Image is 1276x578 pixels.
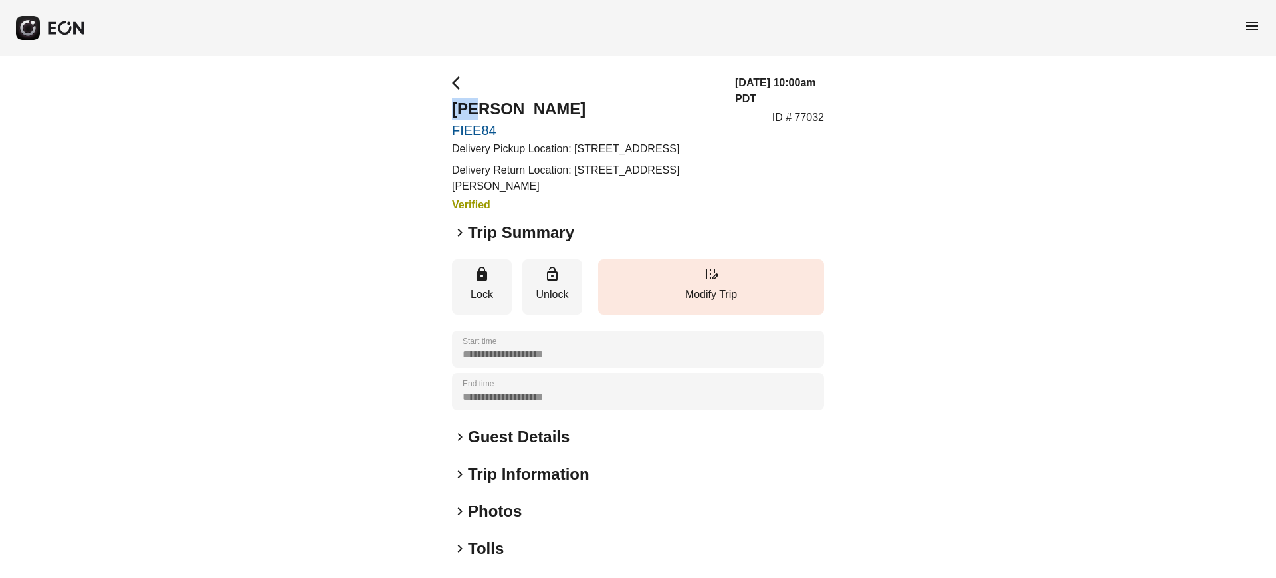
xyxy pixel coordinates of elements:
span: keyboard_arrow_right [452,225,468,241]
span: menu [1244,18,1260,34]
span: keyboard_arrow_right [452,541,468,557]
h3: [DATE] 10:00am PDT [735,75,824,107]
button: Unlock [522,259,582,315]
span: lock_open [544,266,560,282]
span: keyboard_arrow_right [452,429,468,445]
h3: Verified [452,197,719,213]
p: Modify Trip [605,287,817,303]
h2: Tolls [468,538,504,559]
p: Delivery Return Location: [STREET_ADDRESS][PERSON_NAME] [452,162,719,194]
h2: Trip Information [468,464,589,485]
span: lock [474,266,490,282]
p: Lock [459,287,505,303]
button: Lock [452,259,512,315]
h2: Guest Details [468,426,570,448]
a: FIEE84 [452,122,719,138]
h2: Trip Summary [468,222,574,243]
button: Modify Trip [598,259,824,315]
p: Delivery Pickup Location: [STREET_ADDRESS] [452,141,719,157]
p: Unlock [529,287,576,303]
h2: [PERSON_NAME] [452,98,719,120]
h2: Photos [468,501,522,522]
span: keyboard_arrow_right [452,466,468,482]
p: ID # 77032 [772,110,824,126]
span: arrow_back_ios [452,75,468,91]
span: keyboard_arrow_right [452,504,468,519]
span: edit_road [703,266,719,282]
